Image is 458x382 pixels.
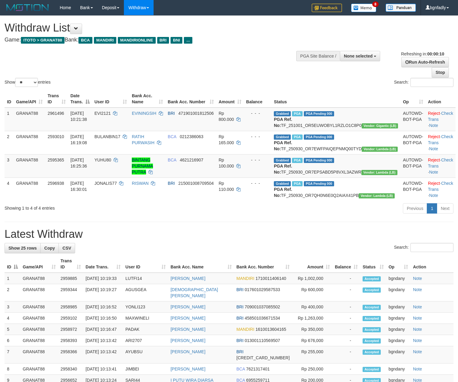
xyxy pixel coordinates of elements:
span: Vendor URL: https://dashboard.q2checkout.com/secure [362,147,398,152]
span: EVI2121 [95,111,111,116]
td: GRANAT88 [20,324,58,335]
span: JONALIS77 [95,181,117,186]
span: BCA [168,158,176,162]
span: Copy 013001110569507 to clipboard [245,338,280,343]
a: RATIH PURWASIH [132,134,154,145]
td: YONLI123 [123,301,168,313]
span: [DATE] 16:19:08 [71,134,87,145]
td: GRANAT88 [14,154,45,178]
a: BINTANG PURNAMA PUTRA [132,158,153,174]
td: 4 [5,313,20,324]
a: Check Trans [428,158,453,168]
td: GRANAT88 [20,273,58,284]
td: [DATE] 10:13:42 [83,346,123,364]
a: Reject [428,181,440,186]
a: Stop [432,67,449,78]
td: JIMBEI [123,364,168,375]
span: None selected [344,54,373,58]
div: PGA Site Balance / [296,51,340,61]
img: Button%20Memo.svg [351,4,377,12]
b: PGA Ref. No: [274,187,292,198]
th: Op: activate to sort column ascending [386,255,411,273]
img: MOTION_logo.png [5,3,51,12]
th: Game/API: activate to sort column ascending [20,255,58,273]
td: GRANAT88 [14,131,45,154]
span: BRI [237,349,244,354]
span: Rp 110.000 [219,181,234,192]
a: [PERSON_NAME] [171,367,205,371]
th: Action [410,255,453,273]
td: bgndany [386,364,411,375]
div: - - - [246,134,269,140]
span: MANDIRI [237,276,254,281]
a: EVININGSIH [132,111,156,116]
label: Search: [394,78,453,87]
td: · · [426,154,456,178]
div: - - - [246,180,269,186]
strong: 00:00:10 [427,51,444,56]
td: GRANAT88 [20,346,58,364]
a: Next [437,203,453,214]
td: GRANAT88 [14,178,45,201]
div: Showing 1 to 4 of 4 entries [5,203,186,211]
td: Rp 600,000 [292,284,332,301]
th: Game/API: activate to sort column ascending [14,90,45,108]
span: Copy 471901001812506 to clipboard [178,111,214,116]
span: MANDIRI [94,37,116,44]
a: 1 [427,203,437,214]
a: Copy [40,243,59,253]
span: BCA [168,134,176,139]
span: [DATE] 16:25:36 [71,158,87,168]
td: · · [426,131,456,154]
td: Rp 400,000 [292,301,332,313]
span: MANDIRI [237,327,254,332]
td: MAXWINELI [123,313,168,324]
th: Trans ID: activate to sort column ascending [45,90,68,108]
a: RISWAN [132,181,148,186]
span: Copy 1710011406140 to clipboard [256,276,286,281]
span: Copy 7621317401 to clipboard [246,367,270,371]
span: Copy 4621216907 to clipboard [180,158,204,162]
a: [PERSON_NAME] [171,349,205,354]
th: Date Trans.: activate to sort column descending [68,90,92,108]
span: Accepted [363,367,381,372]
a: Reject [428,158,440,162]
a: Note [413,327,422,332]
img: Feedback.jpg [312,4,342,12]
input: Search: [410,243,453,252]
th: Bank Acc. Number: activate to sort column ascending [234,255,292,273]
span: 2595365 [48,158,64,162]
select: Showentries [15,78,38,87]
th: User ID: activate to sort column ascending [123,255,168,273]
td: 2959102 [58,313,83,324]
a: CSV [58,243,75,253]
a: Note [413,338,422,343]
span: BULANBIN17 [95,134,121,139]
span: Rp 100.000 [219,158,234,168]
span: Rp 165.000 [219,134,234,145]
span: Copy [44,246,55,251]
span: Vendor URL: https://dashboard.q2checkout.com/secure [362,123,398,128]
th: Op: activate to sort column ascending [400,90,426,108]
span: 2596938 [48,181,64,186]
td: TF_250930_OR7QH0N6E0Q2AIAX41PB [271,178,400,201]
th: User ID: activate to sort column ascending [92,90,129,108]
span: [DATE] 10:21:38 [71,111,87,122]
th: Status: activate to sort column ascending [360,255,386,273]
td: AUTOWD-BOT-PGA [400,178,426,201]
td: [DATE] 10:16:47 [83,324,123,335]
a: [PERSON_NAME] [171,327,205,332]
td: 2958340 [58,364,83,375]
span: Grabbed [274,135,291,140]
a: Check Trans [428,111,453,122]
th: Date Trans.: activate to sort column ascending [83,255,123,273]
td: [DATE] 10:13:42 [83,335,123,346]
a: Previous [403,203,427,214]
th: ID [5,90,14,108]
td: 2958985 [58,301,83,313]
td: GRANAT88 [14,108,45,131]
span: Marked by bgndany [292,181,303,186]
td: Rp 350,000 [292,324,332,335]
span: Marked by bgndany [292,158,303,163]
span: Grabbed [274,158,291,163]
